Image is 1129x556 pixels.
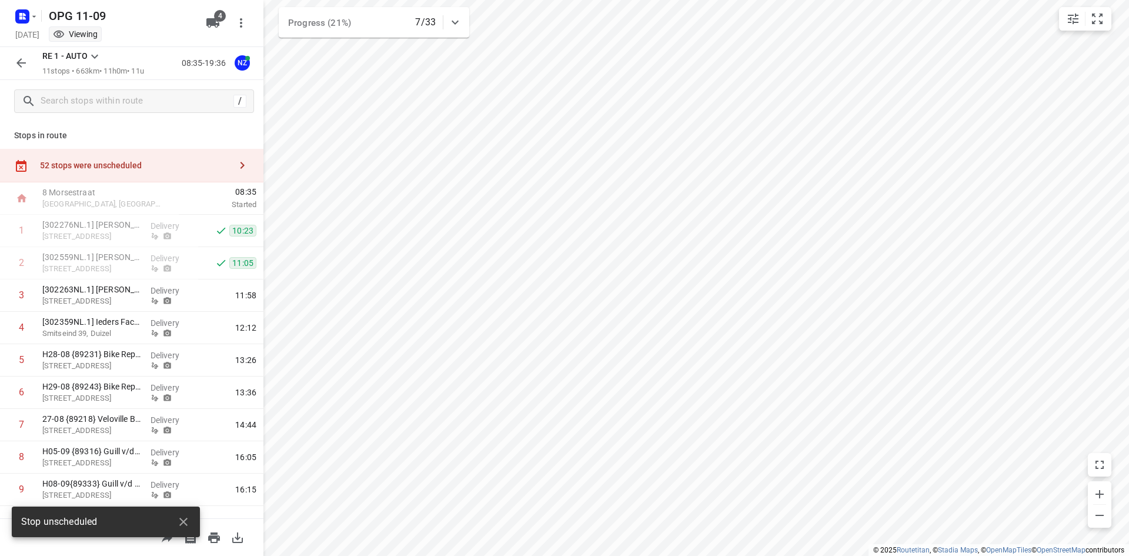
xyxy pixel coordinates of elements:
[1059,7,1111,31] div: small contained button group
[19,419,24,430] div: 7
[42,445,141,457] p: H05-09 {89316} Guill v/d Ven Fietsspecialist
[151,382,194,394] p: Delivery
[235,322,256,334] span: 12:12
[235,419,256,431] span: 14:44
[151,479,194,491] p: Delivery
[19,257,24,268] div: 2
[14,129,249,142] p: Stops in route
[42,457,141,469] p: Heuvelstraat 141, Tilburg
[42,66,144,77] p: 11 stops • 663km • 11h0m • 11u
[179,186,256,198] span: 08:35
[288,18,351,28] span: Progress (21%)
[235,387,256,398] span: 13:36
[42,50,88,62] p: RE 1 - AUTO
[19,322,24,333] div: 4
[19,354,24,365] div: 5
[1085,7,1109,31] button: Fit zoom
[42,360,141,372] p: [STREET_ADDRESS]
[21,515,97,529] span: Stop unscheduled
[229,225,256,237] span: 10:23
[215,225,227,237] svg: Done
[1037,546,1085,554] a: OpenStreetMap
[151,414,194,426] p: Delivery
[235,354,256,366] span: 13:26
[231,57,254,68] span: Assigned to Nicky Zwiers
[214,10,226,22] span: 4
[42,198,165,210] p: [GEOGRAPHIC_DATA], [GEOGRAPHIC_DATA]
[415,15,436,29] p: 7/33
[42,284,141,295] p: [302263NL.1] [PERSON_NAME]
[1061,7,1085,31] button: Map settings
[226,531,249,542] span: Download route
[42,231,141,242] p: Hondstraat 8, Vorstenbosch
[42,478,141,490] p: H08-09{89333} Guill v/d Ven Fietsspecialist
[151,447,194,458] p: Delivery
[42,316,141,328] p: [302359NL.1] Ieders Faciliteit BV
[938,546,978,554] a: Stadia Maps
[235,289,256,301] span: 11:58
[40,161,231,170] div: 52 stops were unscheduled
[42,392,141,404] p: [STREET_ADDRESS]
[42,251,141,263] p: [302559NL.1] [PERSON_NAME]
[42,328,141,339] p: Smitseind 39, Duizel
[235,516,256,528] span: 16:28
[53,28,98,40] div: You are currently in view mode. To make any changes, go to edit project.
[151,317,194,329] p: Delivery
[151,220,194,232] p: Delivery
[215,257,227,269] svg: Done
[182,57,231,69] p: 08:35-19:36
[42,263,141,275] p: Kanaaldijk-Noord 57C, Eindhoven
[19,451,24,462] div: 8
[235,451,256,463] span: 16:05
[42,295,141,307] p: [STREET_ADDRESS]
[229,257,256,269] span: 11:05
[986,546,1031,554] a: OpenMapTiles
[202,531,226,542] span: Print route
[279,7,469,38] div: Progress (21%)7/33
[873,546,1124,554] li: © 2025 , © , © © contributors
[42,381,141,392] p: H29-08 {89243} Bike Republic Diest
[179,199,256,211] p: Started
[897,546,930,554] a: Routetitan
[42,219,141,231] p: [302276NL.1] Arno Van Der Burgt
[235,484,256,495] span: 16:15
[19,387,24,398] div: 6
[42,187,165,198] p: 8 Morsestraat
[19,225,24,236] div: 1
[201,11,225,35] button: 4
[42,490,141,501] p: Heuvelstraat 141, Tilburg
[42,425,141,437] p: Adegemstraat 45, Mechelen
[151,349,194,361] p: Delivery
[151,285,194,297] p: Delivery
[229,11,253,35] button: More
[42,348,141,360] p: H28-08 {89231} Bike Republic Diest
[19,289,24,301] div: 3
[233,95,246,108] div: /
[41,92,233,111] input: Search stops within route
[42,413,141,425] p: 27-08 {89218} Veloville BV - Velo2800
[151,252,194,264] p: Delivery
[19,484,24,495] div: 9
